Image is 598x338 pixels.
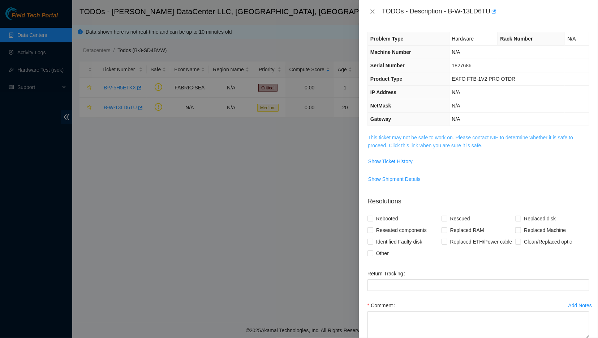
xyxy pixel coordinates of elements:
p: Resolutions [367,191,589,206]
label: Return Tracking [367,268,408,279]
span: Replaced RAM [447,224,487,236]
span: N/A [452,49,460,55]
span: Replaced ETH/Power cable [447,236,515,248]
span: N/A [452,116,460,122]
span: Clean/Replaced optic [521,236,575,248]
span: Show Ticket History [368,157,413,165]
label: Comment [367,300,398,311]
span: Hardware [452,36,474,42]
span: NetMask [370,103,391,109]
span: IP Address [370,89,396,95]
span: Gateway [370,116,391,122]
button: Add Notes [568,300,592,311]
a: This ticket may not be safe to work on. Please contact NIE to determine whether it is safe to pro... [368,135,573,148]
span: N/A [452,103,460,109]
span: Identified Faulty disk [373,236,425,248]
button: Close [367,8,378,15]
button: Show Shipment Details [368,173,421,185]
span: Product Type [370,76,402,82]
span: Replaced Machine [521,224,569,236]
span: close [370,9,375,14]
span: N/A [452,89,460,95]
span: Rescued [447,213,473,224]
span: Problem Type [370,36,404,42]
span: Replaced disk [521,213,559,224]
span: N/A [568,36,576,42]
span: Reseated components [373,224,430,236]
span: Other [373,248,392,259]
button: Show Ticket History [368,156,413,167]
span: Rebooted [373,213,401,224]
div: Add Notes [568,303,592,308]
span: 1827686 [452,63,472,68]
div: TODOs - Description - B-W-13LD6TU [382,6,589,17]
input: Return Tracking [367,279,589,291]
span: Machine Number [370,49,411,55]
span: Show Shipment Details [368,175,421,183]
span: EXFO FTB-1V2 PRO OTDR [452,76,516,82]
span: Rack Number [500,36,533,42]
span: Serial Number [370,63,405,68]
